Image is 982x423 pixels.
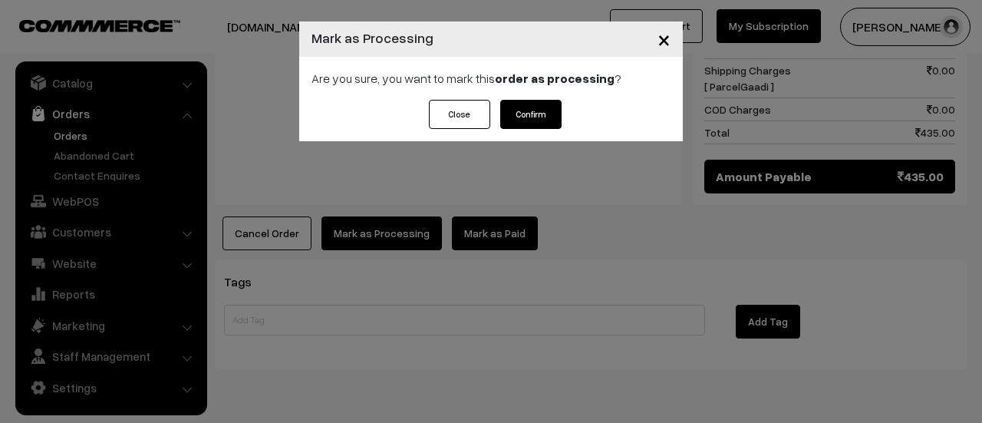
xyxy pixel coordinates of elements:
[429,100,490,129] button: Close
[311,28,433,48] h4: Mark as Processing
[500,100,562,129] button: Confirm
[645,15,683,63] button: Close
[657,25,671,53] span: ×
[495,71,615,86] strong: order as processing
[299,57,683,100] div: Are you sure, you want to mark this ?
